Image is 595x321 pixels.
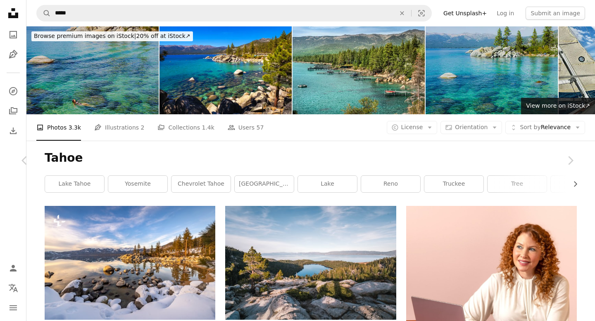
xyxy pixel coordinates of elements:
a: Collections [5,103,21,119]
img: rock formations viewing lake surrounded with green trees under white and blue sky [225,206,396,319]
img: Sand Harbor Beach at Lake Tahoe, Nevada State Park [159,26,292,114]
a: Explore [5,83,21,99]
a: truckee [424,176,483,192]
span: 2 [141,123,145,132]
button: Visual search [412,5,431,21]
button: Clear [393,5,411,21]
button: Sort byRelevance [505,121,585,134]
img: Enjoying The Best Summer Outdoors of America [26,26,159,114]
a: reno [361,176,420,192]
span: Sort by [520,124,540,130]
a: Users 57 [228,114,264,141]
a: lake [298,176,357,192]
span: Orientation [455,124,488,130]
span: 57 [257,123,264,132]
span: Relevance [520,123,571,132]
h1: Tahoe [45,151,577,165]
button: License [387,121,438,134]
button: Search Unsplash [37,5,51,21]
a: yosemite [108,176,167,192]
a: Browse premium images on iStock|20% off at iStock↗ [26,26,198,46]
button: Submit an image [526,7,585,20]
a: Get Unsplash+ [438,7,492,20]
form: Find visuals sitewide [36,5,432,21]
span: View more on iStock ↗ [526,102,590,109]
button: Language [5,280,21,296]
span: 1.4k [202,123,214,132]
a: Next [545,121,595,200]
button: Orientation [440,121,502,134]
a: Illustrations 2 [94,114,144,141]
img: Scenic Summer Landscape of Lake Tahoe [426,26,558,114]
a: Log in [492,7,519,20]
a: Illustrations [5,46,21,63]
a: lake tahoe [45,176,104,192]
span: 20% off at iStock ↗ [34,33,190,39]
a: [GEOGRAPHIC_DATA] [235,176,294,192]
button: Menu [5,300,21,316]
a: Collections 1.4k [157,114,214,141]
a: Log in / Sign up [5,260,21,276]
img: Lake Tahoe Nevada scenic nature view from the shore [293,26,425,114]
a: A landscape of lake Tahoe surrounded by greenery and snow in the USA [45,259,215,266]
a: rock formations viewing lake surrounded with green trees under white and blue sky [225,259,396,266]
img: A landscape of lake Tahoe surrounded by greenery and snow in the USA [45,206,215,319]
a: Photos [5,26,21,43]
a: chevrolet tahoe [171,176,231,192]
a: View more on iStock↗ [521,98,595,114]
span: License [401,124,423,130]
span: Browse premium images on iStock | [34,33,136,39]
a: tree [488,176,547,192]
